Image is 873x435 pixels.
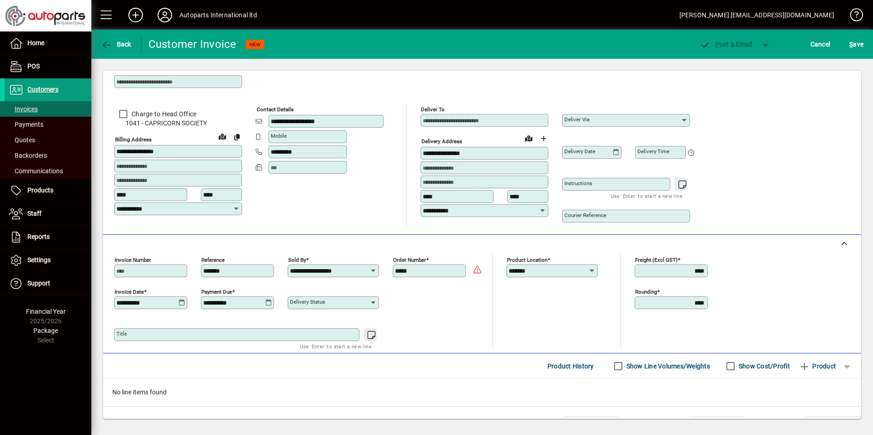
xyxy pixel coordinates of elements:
[179,8,257,22] div: Autoparts International ltd
[635,257,678,263] mat-label: Freight (excl GST)
[689,417,744,428] td: 0.00
[101,41,131,48] span: Back
[564,148,595,155] mat-label: Delivery date
[5,101,91,117] a: Invoices
[201,289,232,295] mat-label: Payment due
[626,417,689,428] td: Freight (excl GST)
[421,106,445,113] mat-label: Deliver To
[5,117,91,132] a: Payments
[810,37,831,52] span: Cancel
[249,41,261,47] span: NEW
[91,36,142,52] app-page-header-button: Back
[121,7,150,23] button: Add
[27,210,42,217] span: Staff
[27,280,50,287] span: Support
[806,417,861,428] td: 0.00
[679,8,834,22] div: [PERSON_NAME] [EMAIL_ADDRESS][DOMAIN_NAME]
[849,41,853,48] span: S
[9,167,63,175] span: Communications
[9,136,35,144] span: Quotes
[5,249,91,272] a: Settings
[564,212,606,218] mat-label: Courier Reference
[103,378,861,406] div: No line items found
[544,358,598,374] button: Product History
[695,36,757,52] button: Post & Email
[114,119,242,128] span: 1041 - CAPRICORN SOCIETY
[843,2,862,31] a: Knowledge Base
[27,233,50,240] span: Reports
[5,226,91,249] a: Reports
[130,109,196,119] label: Charge to Head Office
[637,148,669,155] mat-label: Delivery time
[847,36,866,52] button: Save
[699,41,752,48] span: ost & Email
[521,131,536,145] a: View on map
[27,186,53,194] span: Products
[148,37,237,52] div: Customer Invoice
[5,179,91,202] a: Products
[564,116,589,123] mat-label: Deliver via
[116,331,127,337] mat-label: Title
[9,152,47,159] span: Backorders
[115,257,151,263] mat-label: Invoice number
[115,289,144,295] mat-label: Invoice date
[9,105,38,113] span: Invoices
[794,358,841,374] button: Product
[509,417,563,428] td: Total Volume
[536,131,551,146] button: Choose address
[201,257,225,263] mat-label: Reference
[737,362,790,371] label: Show Cost/Profit
[849,37,863,52] span: ave
[5,32,91,55] a: Home
[564,180,592,186] mat-label: Instructions
[230,129,244,144] button: Copy to Delivery address
[288,257,306,263] mat-label: Sold by
[635,289,657,295] mat-label: Rounding
[300,341,372,352] mat-hint: Use 'Enter' to start a new line
[99,36,134,52] button: Back
[271,133,287,139] mat-label: Mobile
[5,132,91,148] a: Quotes
[27,256,51,264] span: Settings
[26,308,66,315] span: Financial Year
[808,36,833,52] button: Cancel
[547,359,594,373] span: Product History
[27,62,40,70] span: POS
[5,148,91,163] a: Backorders
[625,362,710,371] label: Show Line Volumes/Weights
[5,202,91,225] a: Staff
[611,191,683,201] mat-hint: Use 'Enter' to start a new line
[27,86,58,93] span: Customers
[150,7,179,23] button: Profile
[5,272,91,295] a: Support
[9,121,43,128] span: Payments
[507,257,547,263] mat-label: Product location
[33,327,58,334] span: Package
[563,417,618,428] td: 0.0000 M³
[393,257,426,263] mat-label: Order number
[752,417,806,428] td: GST exclusive
[715,41,720,48] span: P
[27,39,44,47] span: Home
[290,299,325,305] mat-label: Delivery status
[5,55,91,78] a: POS
[799,359,836,373] span: Product
[215,129,230,144] a: View on map
[5,163,91,179] a: Communications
